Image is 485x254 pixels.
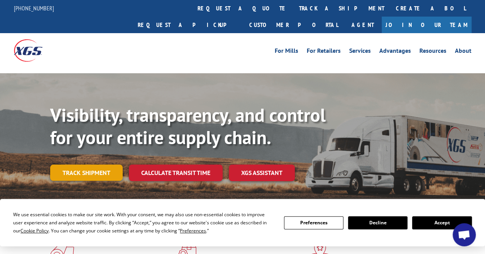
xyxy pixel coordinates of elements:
a: [PHONE_NUMBER] [14,4,54,12]
div: Open chat [453,223,476,246]
a: Resources [419,48,446,56]
span: Cookie Policy [20,227,49,234]
a: For Retailers [307,48,341,56]
span: Preferences [180,227,206,234]
a: Request a pickup [132,17,243,33]
a: Join Our Team [382,17,471,33]
a: Track shipment [50,165,123,181]
a: Customer Portal [243,17,344,33]
a: Services [349,48,371,56]
b: Visibility, transparency, and control for your entire supply chain. [50,103,326,149]
button: Decline [348,216,407,229]
a: For Mills [275,48,298,56]
a: About [455,48,471,56]
button: Preferences [284,216,343,229]
div: We use essential cookies to make our site work. With your consent, we may also use non-essential ... [13,210,274,235]
a: XGS ASSISTANT [229,165,295,181]
button: Accept [412,216,471,229]
a: Advantages [379,48,411,56]
a: Agent [344,17,382,33]
a: Calculate transit time [129,165,223,181]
